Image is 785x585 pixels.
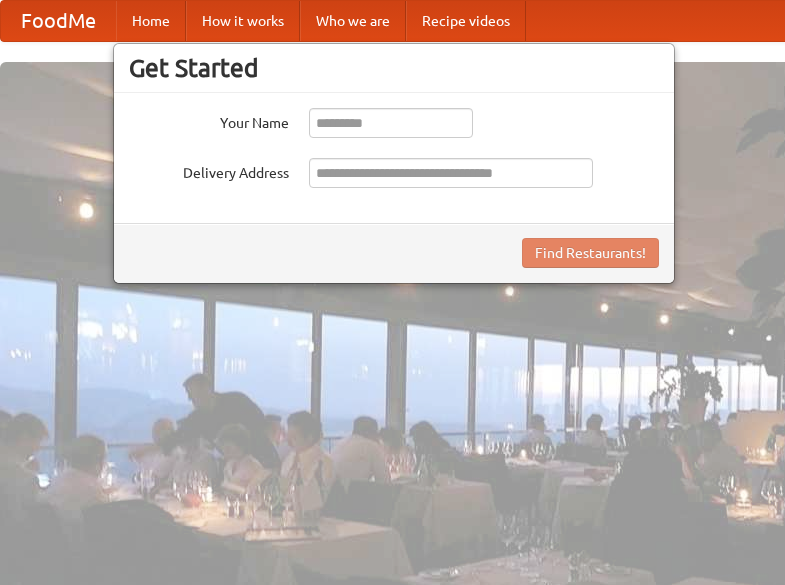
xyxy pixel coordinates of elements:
[129,158,289,183] label: Delivery Address
[1,1,116,41] a: FoodMe
[186,1,300,41] a: How it works
[300,1,406,41] a: Who we are
[116,1,186,41] a: Home
[522,238,659,268] button: Find Restaurants!
[129,53,659,83] h3: Get Started
[129,108,289,133] label: Your Name
[406,1,526,41] a: Recipe videos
